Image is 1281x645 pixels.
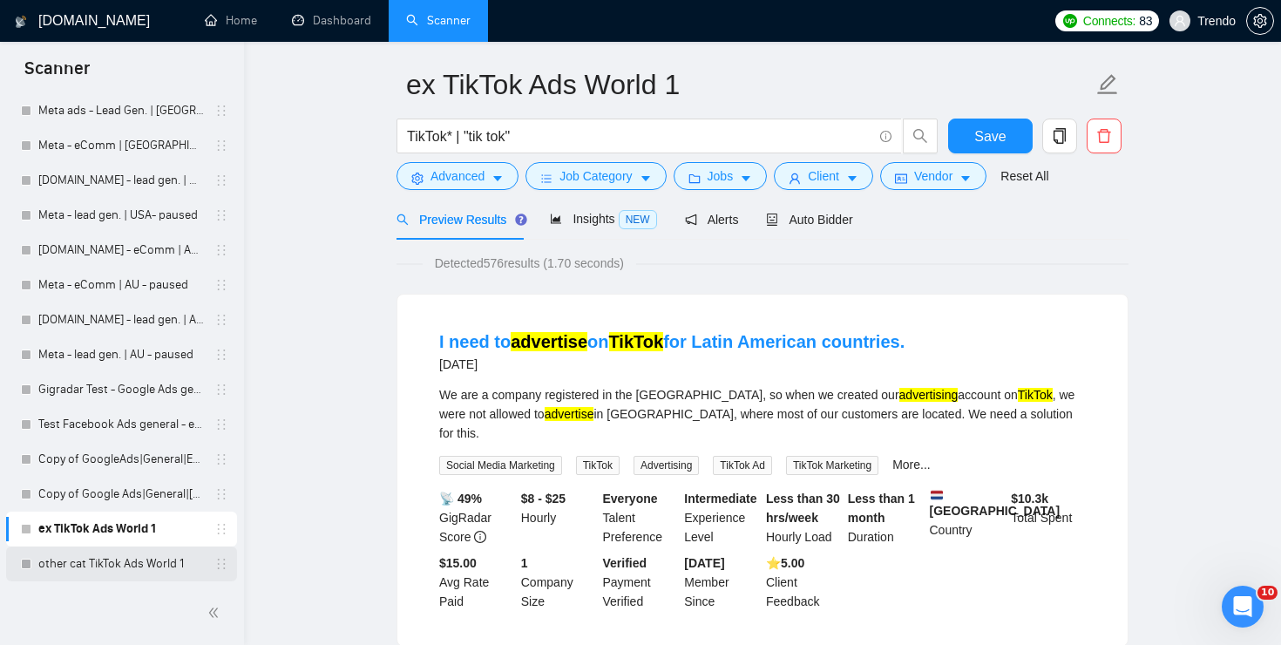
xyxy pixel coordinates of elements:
b: [DATE] [684,556,724,570]
a: Copy of Google Ads|General|[GEOGRAPHIC_DATA]|Active [38,477,204,512]
div: Experience Level [681,489,762,547]
div: We are a company registered in the [GEOGRAPHIC_DATA], so when we created our account on , we were... [439,385,1086,443]
img: upwork-logo.png [1063,14,1077,28]
mark: advertising [899,388,959,402]
a: ex TikTok Ads World 1 [38,512,204,547]
input: Search Freelance Jobs... [407,126,872,147]
button: settingAdvancedcaret-down [396,162,518,190]
span: caret-down [491,172,504,185]
a: [DOMAIN_NAME] - lead gen. | USA- paused [38,163,204,198]
a: Meta - eComm | AU - paused [38,268,204,302]
button: delete [1087,119,1122,153]
button: setting [1246,7,1274,35]
div: Duration [844,489,926,547]
div: Country [926,489,1008,547]
span: bars [540,172,552,185]
mark: TikTok [1018,388,1053,402]
span: double-left [207,604,225,621]
span: Social Media Marketing [439,456,562,475]
span: Detected 576 results (1.70 seconds) [423,254,636,273]
span: caret-down [640,172,652,185]
a: Reset All [1000,166,1048,186]
div: Total Spent [1007,489,1089,547]
mark: advertise [511,332,587,351]
span: search [904,128,937,144]
iframe: Intercom live chat [1222,586,1264,628]
span: caret-down [846,172,858,185]
div: Hourly Load [762,489,844,547]
span: notification [685,214,697,226]
span: TikTok [576,456,620,475]
span: user [1174,15,1186,27]
span: idcard [895,172,907,185]
a: dashboardDashboard [292,13,371,28]
span: search [396,214,409,226]
span: holder [214,173,228,187]
a: other cat TikTok Ads World 1 [38,547,204,581]
a: Gigradar Test - Google Ads general - eu+[GEOGRAPHIC_DATA] [38,372,204,407]
span: info-circle [474,531,486,543]
div: Client Feedback [762,553,844,611]
a: Meta - lead gen. | AU - paused [38,337,204,372]
span: holder [214,348,228,362]
button: Save [948,119,1033,153]
span: Advertising [634,456,699,475]
span: delete [1088,128,1121,144]
span: Preview Results [396,213,522,227]
div: Member Since [681,553,762,611]
span: area-chart [550,213,562,225]
span: holder [214,243,228,257]
div: Hourly [518,489,600,547]
b: 📡 49% [439,492,482,506]
button: userClientcaret-down [774,162,873,190]
span: Alerts [685,213,739,227]
span: holder [214,139,228,153]
b: $ 10.3k [1011,492,1048,506]
a: searchScanner [406,13,471,28]
span: holder [214,557,228,571]
div: GigRadar Score [436,489,518,547]
a: homeHome [205,13,257,28]
div: Talent Preference [600,489,681,547]
span: Job Category [559,166,632,186]
span: holder [214,522,228,536]
a: [DOMAIN_NAME] - lead gen. | AU - paused [38,302,204,337]
div: Company Size [518,553,600,611]
span: holder [214,418,228,431]
b: Everyone [603,492,658,506]
span: Client [808,166,839,186]
span: TikTok Marketing [786,456,878,475]
span: holder [214,313,228,327]
input: Scanner name... [406,63,1093,106]
mark: advertise [545,407,594,421]
a: Copy of GoogleAds|General|EU+UK|Active [38,442,204,477]
span: Vendor [914,166,952,186]
div: [DATE] [439,354,905,375]
img: logo [15,8,27,36]
b: Less than 30 hrs/week [766,492,840,525]
b: $8 - $25 [521,492,566,506]
b: [GEOGRAPHIC_DATA] [930,489,1061,518]
a: [DOMAIN_NAME] - eComm | AU - paused [38,233,204,268]
button: folderJobscaret-down [674,162,768,190]
span: Advanced [430,166,485,186]
b: ⭐️ 5.00 [766,556,804,570]
b: Verified [603,556,647,570]
img: 🇳🇱 [931,489,943,501]
span: TikTok Ad [713,456,772,475]
span: caret-down [740,172,752,185]
mark: TikTok [609,332,664,351]
span: robot [766,214,778,226]
b: Less than 1 month [848,492,915,525]
span: holder [214,383,228,397]
span: holder [214,487,228,501]
a: Test Facebook Ads general - eu+uk - Active [38,407,204,442]
span: user [789,172,801,185]
a: More... [892,458,931,472]
a: I need toadvertiseonTikTokfor Latin American countries. [439,332,905,351]
a: Meta - eComm | [GEOGRAPHIC_DATA]- paused [38,128,204,163]
span: holder [214,452,228,466]
b: Intermediate [684,492,756,506]
span: Scanner [10,56,104,92]
span: NEW [619,210,657,229]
